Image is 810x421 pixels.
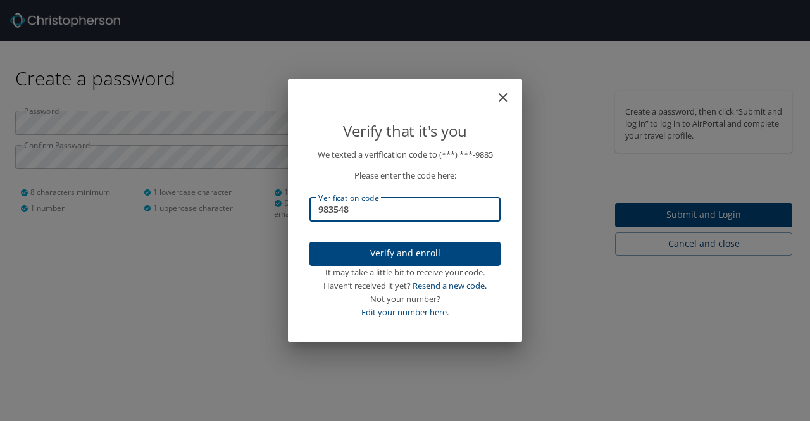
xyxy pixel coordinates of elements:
p: Please enter the code here: [309,169,501,182]
a: Resend a new code. [413,280,487,291]
div: Not your number? [309,292,501,306]
button: Verify and enroll [309,242,501,267]
p: We texted a verification code to (***) ***- 9885 [309,148,501,161]
div: It may take a little bit to receive your code. [309,266,501,279]
a: Edit your number here. [361,306,449,318]
button: close [502,84,517,99]
p: Verify that it's you [309,119,501,143]
div: Haven’t received it yet? [309,279,501,292]
span: Verify and enroll [320,246,490,261]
